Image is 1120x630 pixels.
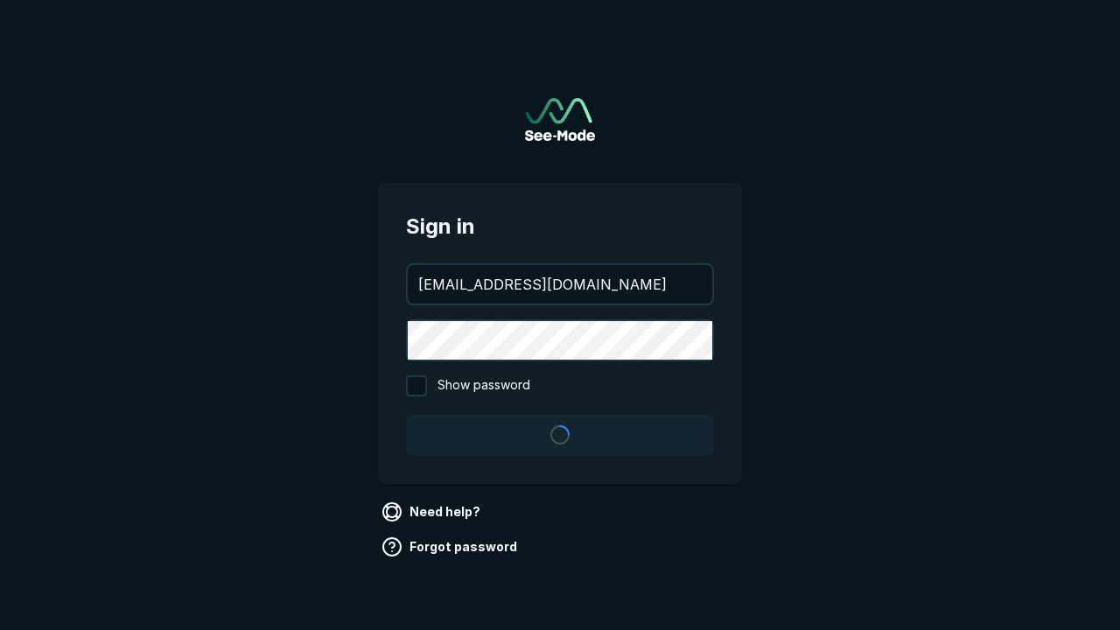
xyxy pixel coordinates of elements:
span: Show password [437,375,530,396]
a: Forgot password [378,533,524,561]
a: Need help? [378,498,487,526]
img: See-Mode Logo [525,98,595,141]
input: your@email.com [408,265,712,304]
a: Go to sign in [525,98,595,141]
span: Sign in [406,211,714,242]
